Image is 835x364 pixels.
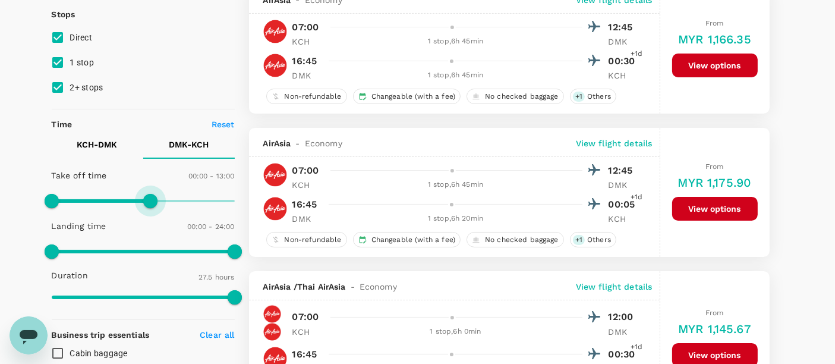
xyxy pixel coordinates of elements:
p: DMK - KCH [169,139,209,150]
p: KCH [609,213,638,225]
div: 1 stop , 6h 45min [329,179,582,191]
p: DMK [292,213,322,225]
span: From [705,19,724,27]
p: KCH [609,70,638,81]
span: No checked baggage [480,92,563,102]
p: 12:45 [609,164,638,178]
span: 00:00 - 24:00 [187,222,235,231]
img: AK [263,54,287,77]
div: No checked baggage [467,232,564,247]
p: 07:00 [292,20,319,34]
div: +1Others [570,232,616,247]
p: DMK [609,36,638,48]
span: Changeable (with a fee) [367,235,460,245]
span: From [705,309,724,317]
img: FD [263,323,281,341]
div: 1 stop , 6h 45min [329,36,582,48]
span: 2+ stops [70,83,103,92]
button: View options [672,197,758,221]
p: KCH [292,179,322,191]
p: View flight details [576,281,653,293]
span: No checked baggage [480,235,563,245]
span: +1d [631,341,642,353]
span: +1d [631,48,642,60]
p: DMK [609,179,638,191]
p: 16:45 [292,347,317,362]
div: 1 stop , 6h 20min [329,213,582,225]
span: Economy [360,281,397,293]
div: Non-refundable [266,89,347,104]
img: AK [263,20,287,43]
p: View flight details [576,137,653,149]
span: Economy [305,137,342,149]
p: 12:00 [609,310,638,324]
p: 07:00 [292,310,319,324]
span: Non-refundable [280,235,346,245]
p: 12:45 [609,20,638,34]
p: 16:45 [292,197,317,212]
strong: Business trip essentials [52,330,150,340]
p: 00:30 [609,54,638,68]
h6: MYR 1,145.67 [678,319,751,338]
span: - [291,137,305,149]
span: Changeable (with a fee) [367,92,460,102]
span: Others [582,92,616,102]
p: Take off time [52,170,107,181]
span: Direct [70,33,93,42]
p: Reset [212,118,235,130]
span: Non-refundable [280,92,346,102]
div: Changeable (with a fee) [353,232,461,247]
span: AirAsia [263,137,291,149]
p: 07:00 [292,164,319,178]
strong: Stops [52,10,75,19]
p: DMK [609,326,638,338]
p: Clear all [200,329,234,341]
div: 1 stop , 6h 45min [329,70,582,81]
span: 27.5 hours [198,273,235,281]
p: 00:30 [609,347,638,362]
button: View options [672,54,758,77]
p: KCH [292,326,322,338]
span: + 1 [573,235,585,245]
div: Non-refundable [266,232,347,247]
p: 00:05 [609,197,638,212]
span: Others [582,235,616,245]
p: KCH - DMK [77,139,118,150]
img: AK [263,197,287,221]
span: 1 stop [70,58,94,67]
span: + 1 [573,92,585,102]
span: Cabin baggage [70,349,128,358]
img: AK [263,163,287,187]
span: +1d [631,192,642,203]
span: From [705,162,724,171]
h6: MYR 1,175.90 [678,173,752,192]
img: AK [263,305,281,323]
div: No checked baggage [467,89,564,104]
p: Landing time [52,220,106,232]
div: 1 stop , 6h 0min [329,326,582,338]
div: +1Others [570,89,616,104]
div: Changeable (with a fee) [353,89,461,104]
span: AirAsia / Thai AirAsia [263,281,346,293]
p: DMK [292,70,322,81]
span: - [346,281,360,293]
p: Duration [52,269,88,281]
p: KCH [292,36,322,48]
h6: MYR 1,166.35 [678,30,751,49]
p: Time [52,118,73,130]
span: 00:00 - 13:00 [188,172,235,180]
iframe: Button to launch messaging window [10,316,48,354]
p: 16:45 [292,54,317,68]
